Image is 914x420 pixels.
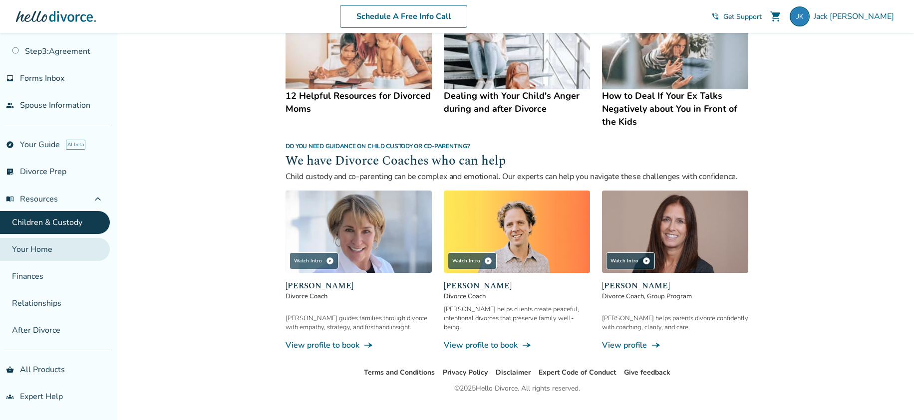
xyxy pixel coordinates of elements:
[444,16,590,115] a: Dealing with Your Child's Anger during and after DivorceDealing with Your Child's Anger during an...
[6,194,58,205] span: Resources
[286,152,749,171] h2: We have Divorce Coaches who can help
[92,193,104,205] span: expand_less
[6,393,14,401] span: groups
[6,141,14,149] span: explore
[6,366,14,374] span: shopping_basket
[444,292,590,301] span: Divorce Coach
[290,252,338,269] div: Watch Intro
[602,340,748,351] a: View profileline_end_arrow_notch
[602,191,748,273] img: Jill Kaufman
[286,142,470,150] span: Do you need guidance on child custody or co-parenting?
[602,314,748,332] div: [PERSON_NAME] helps parents divorce confidently with coaching, clarity, and care.
[770,10,782,22] span: shopping_cart
[286,89,432,115] h4: 12 Helpful Resources for Divorced Moms
[602,16,748,89] img: How to Deal If Your Ex Talks Negatively about You in Front of the Kids
[66,140,85,150] span: AI beta
[20,73,64,84] span: Forms Inbox
[364,368,435,377] a: Terms and Conditions
[444,305,590,332] div: [PERSON_NAME] helps clients create peaceful, intentional divorces that preserve family well-being.
[363,340,373,350] span: line_end_arrow_notch
[326,257,334,265] span: play_circle
[790,6,810,26] img: jack.kirk01@gmail.com
[444,191,590,273] img: James Traub
[443,368,488,377] a: Privacy Policy
[444,89,590,115] h4: Dealing with Your Child's Anger during and after Divorce
[448,252,497,269] div: Watch Intro
[286,191,432,273] img: Kim Goodman
[286,292,432,301] span: Divorce Coach
[286,314,432,332] div: [PERSON_NAME] guides families through divorce with empathy, strategy, and firsthand insight.
[602,89,748,128] h4: How to Deal If Your Ex Talks Negatively about You in Front of the Kids
[444,280,590,292] span: [PERSON_NAME]
[864,372,914,420] iframe: Chat Widget
[6,195,14,203] span: menu_book
[624,367,670,379] li: Give feedback
[522,340,532,350] span: line_end_arrow_notch
[6,74,14,82] span: inbox
[651,340,661,350] span: line_end_arrow_notch
[711,12,719,20] span: phone_in_talk
[642,257,650,265] span: play_circle
[711,12,762,21] a: phone_in_talkGet Support
[814,11,898,22] span: Jack [PERSON_NAME]
[340,5,467,28] a: Schedule A Free Info Call
[484,257,492,265] span: play_circle
[723,12,762,21] span: Get Support
[286,171,749,183] p: Child custody and co-parenting can be complex and emotional. Our experts can help you navigate th...
[602,280,748,292] span: [PERSON_NAME]
[286,16,432,89] img: 12 Helpful Resources for Divorced Moms
[286,340,432,351] a: View profile to bookline_end_arrow_notch
[286,16,432,115] a: 12 Helpful Resources for Divorced Moms12 Helpful Resources for Divorced Moms
[602,16,748,128] a: How to Deal If Your Ex Talks Negatively about You in Front of the KidsHow to Deal If Your Ex Talk...
[496,367,531,379] li: Disclaimer
[6,101,14,109] span: people
[539,368,616,377] a: Expert Code of Conduct
[602,292,748,301] span: Divorce Coach, Group Program
[454,383,580,395] div: © 2025 Hello Divorce. All rights reserved.
[6,168,14,176] span: list_alt_check
[606,252,655,269] div: Watch Intro
[286,280,432,292] span: [PERSON_NAME]
[444,340,590,351] a: View profile to bookline_end_arrow_notch
[444,16,590,89] img: Dealing with Your Child's Anger during and after Divorce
